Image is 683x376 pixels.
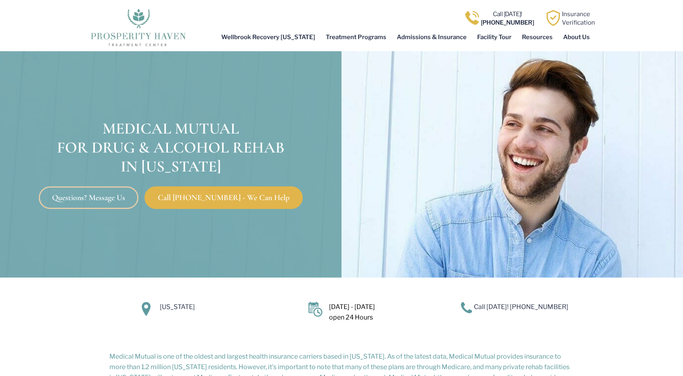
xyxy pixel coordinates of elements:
b: [PHONE_NUMBER] [481,19,534,26]
span: Questions? Message Us [52,194,125,202]
a: Questions? Message Us [39,186,138,209]
span: Call [PHONE_NUMBER] - We Can Help [158,194,289,202]
img: A blue telephone icon [461,302,472,313]
img: The logo for Prosperity Haven Addiction Recovery Center. [88,6,189,47]
a: Treatment Programs [321,28,392,46]
a: [US_STATE] [160,303,195,311]
a: Admissions & Insurance [392,28,472,46]
img: Call one of Prosperity Haven's dedicated counselors today so we can help you overcome addiction [464,10,480,26]
a: Call [DATE]! [PHONE_NUMBER] [474,303,568,311]
a: Call [DATE]![PHONE_NUMBER] [481,10,534,26]
h1: Medical Mutual For Drug & Alcohol Rehab In [US_STATE] [4,119,337,176]
a: InsuranceVerification [562,10,595,26]
img: Calendar icon [308,302,323,317]
a: About Us [558,28,595,46]
a: Facility Tour [472,28,517,46]
a: Wellbrook Recovery [US_STATE] [216,28,321,46]
img: Location Icon [142,302,151,316]
a: Call [PHONE_NUMBER] - We Can Help [145,186,303,209]
a: Resources [517,28,558,46]
p: [DATE] - [DATE] open 24 Hours [329,302,453,323]
img: Learn how Prosperity Haven, a verified substance abuse center can help you overcome your addiction [545,10,561,26]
